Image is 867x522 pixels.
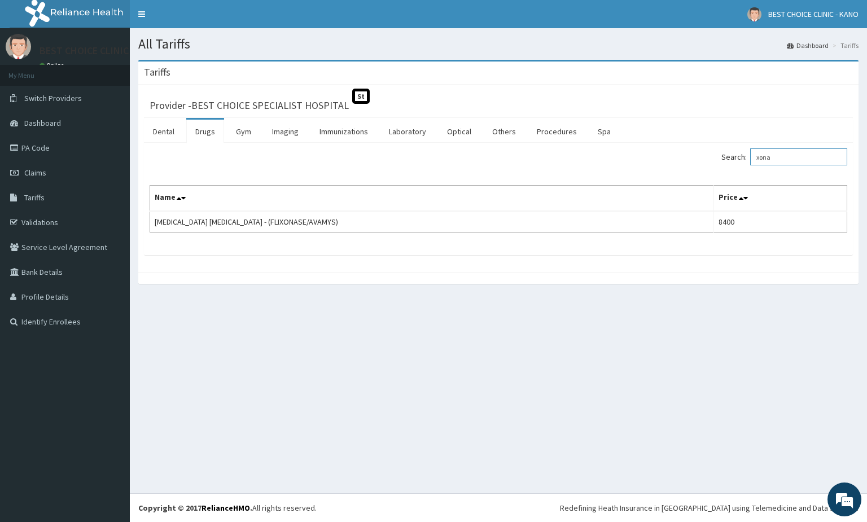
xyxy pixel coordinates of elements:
th: Price [713,186,847,212]
a: RelianceHMO [202,503,250,513]
td: 8400 [713,211,847,233]
span: St [352,89,370,104]
label: Search: [721,148,847,165]
img: User Image [6,34,31,59]
strong: Copyright © 2017 . [138,503,252,513]
footer: All rights reserved. [130,493,867,522]
a: Spa [589,120,620,143]
span: Switch Providers [24,93,82,103]
a: Dashboard [787,41,829,50]
img: User Image [747,7,761,21]
span: BEST CHOICE CLINIC - KANO [768,9,859,19]
span: Tariffs [24,192,45,203]
span: Dashboard [24,118,61,128]
a: Optical [438,120,480,143]
a: Dental [144,120,183,143]
a: Laboratory [380,120,435,143]
h3: Provider - BEST CHOICE SPECIALIST HOSPITAL [150,100,349,111]
div: Redefining Heath Insurance in [GEOGRAPHIC_DATA] using Telemedicine and Data Science! [560,502,859,514]
a: Drugs [186,120,224,143]
img: d_794563401_company_1708531726252_794563401 [21,56,46,85]
a: Online [40,62,67,69]
h3: Tariffs [144,67,170,77]
span: We're online! [65,142,156,256]
div: Minimize live chat window [185,6,212,33]
h1: All Tariffs [138,37,859,51]
input: Search: [750,148,847,165]
li: Tariffs [830,41,859,50]
th: Name [150,186,714,212]
span: Claims [24,168,46,178]
td: [MEDICAL_DATA] [MEDICAL_DATA] - (FLIXONASE/AVAMYS) [150,211,714,233]
a: Imaging [263,120,308,143]
div: Chat with us now [59,63,190,78]
a: Gym [227,120,260,143]
p: BEST CHOICE CLINIC - KANO [40,46,161,56]
a: Others [483,120,525,143]
a: Immunizations [310,120,377,143]
a: Procedures [528,120,586,143]
textarea: Type your message and hit 'Enter' [6,308,215,348]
